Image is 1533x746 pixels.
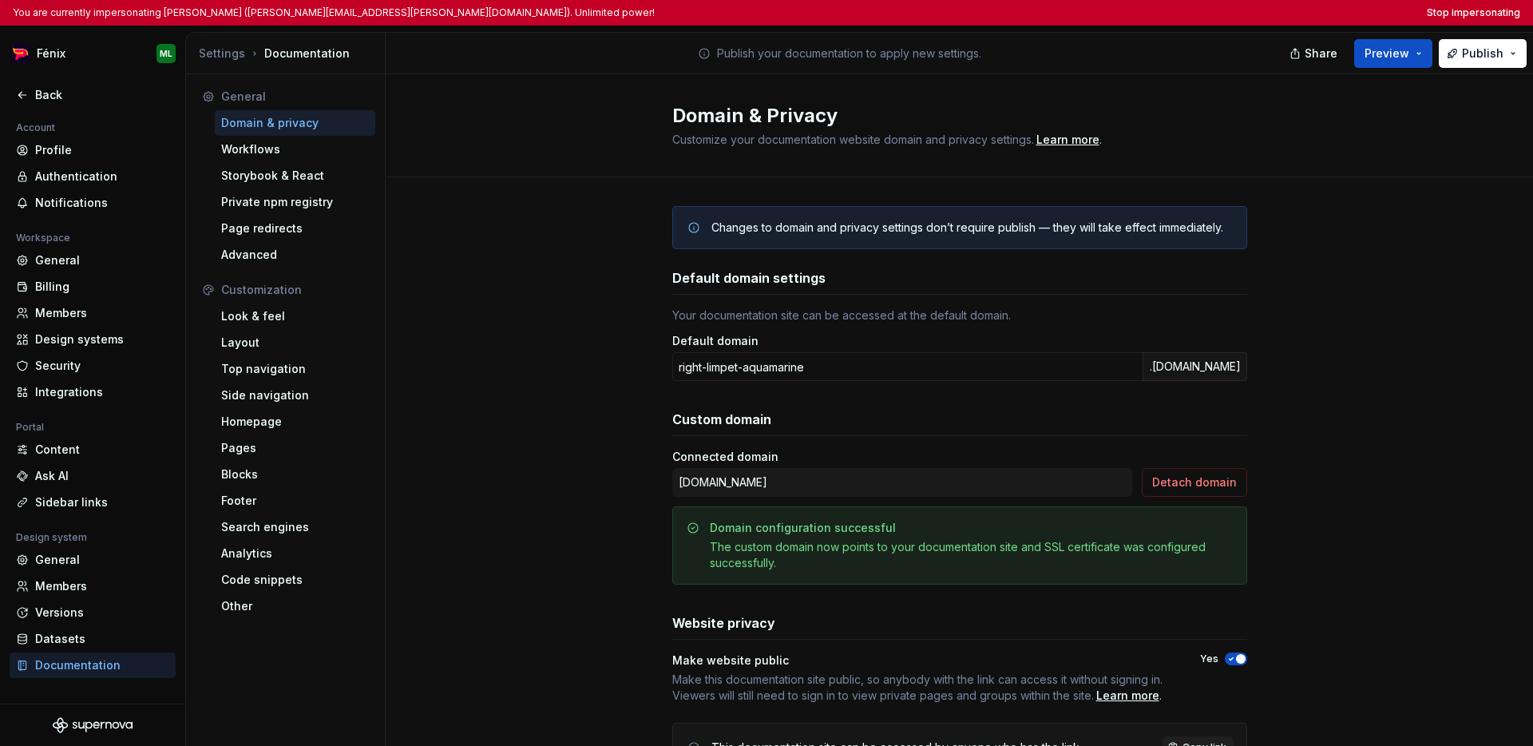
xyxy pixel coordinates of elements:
p: You are currently impersonating [PERSON_NAME] ([PERSON_NAME][EMAIL_ADDRESS][PERSON_NAME][DOMAIN_N... [13,6,655,19]
div: Versions [35,605,169,621]
a: Look & feel [215,304,375,329]
span: Make this documentation site public, so anybody with the link can access it without signing in. V... [672,673,1163,702]
div: Look & feel [221,308,369,324]
a: Side navigation [215,383,375,408]
a: Top navigation [215,356,375,382]
a: Advanced [215,242,375,268]
div: Customization [221,282,369,298]
a: General [10,547,176,573]
div: General [35,552,169,568]
h3: Website privacy [672,613,775,633]
div: Code snippets [221,572,369,588]
div: Authentication [35,169,169,185]
a: Datasets [10,626,176,652]
a: Security [10,353,176,379]
div: Notifications [35,195,169,211]
a: Content [10,437,176,462]
a: Domain & privacy [215,110,375,136]
a: Supernova Logo [53,717,133,733]
p: Publish your documentation to apply new settings. [717,46,981,62]
a: Ask AI [10,463,176,489]
div: Members [35,305,169,321]
div: Documentation [199,46,378,62]
a: Homepage [215,409,375,435]
a: Back [10,82,176,108]
div: Design systems [35,331,169,347]
div: Side navigation [221,387,369,403]
div: Page redirects [221,220,369,236]
div: General [35,252,169,268]
a: Other [215,593,375,619]
div: Domain & privacy [221,115,369,131]
button: Settings [199,46,245,62]
div: Ask AI [35,468,169,484]
a: Learn more [1096,688,1159,704]
a: Analytics [215,541,375,566]
label: Default domain [672,333,759,349]
div: Footer [221,493,369,509]
div: Documentation [35,657,169,673]
a: Sidebar links [10,490,176,515]
div: Billing [35,279,169,295]
div: Private npm registry [221,194,369,210]
div: Account [10,118,61,137]
div: Connected domain [672,449,1132,465]
button: Publish [1439,39,1527,68]
a: Documentation [10,653,176,678]
div: Storybook & React [221,168,369,184]
div: .[DOMAIN_NAME] [1143,352,1247,381]
div: Back [35,87,169,103]
div: Design system [10,528,93,547]
a: Members [10,573,176,599]
div: Workspace [10,228,77,248]
span: Preview [1365,46,1409,62]
a: Billing [10,274,176,300]
button: Stop impersonating [1427,6,1520,19]
a: Private npm registry [215,189,375,215]
div: Advanced [221,247,369,263]
div: General [221,89,369,105]
a: Code snippets [215,567,375,593]
a: Authentication [10,164,176,189]
div: The custom domain now points to your documentation site and SSL certificate was configured succes... [710,539,1233,571]
div: Your documentation site can be accessed at the default domain. [672,308,1247,323]
div: Other [221,598,369,614]
label: Yes [1200,653,1218,665]
a: Pages [215,435,375,461]
img: c22002f0-c20a-4db5-8808-0be8483c155a.png [11,44,30,63]
span: Detach domain [1152,474,1237,490]
a: Footer [215,488,375,514]
a: Learn more [1036,132,1099,148]
div: Security [35,358,169,374]
a: Workflows [215,137,375,162]
h3: Custom domain [672,410,771,429]
span: . [1034,134,1102,146]
div: Members [35,578,169,594]
a: Design systems [10,327,176,352]
a: Members [10,300,176,326]
a: Profile [10,137,176,163]
div: Datasets [35,631,169,647]
a: General [10,248,176,273]
a: Storybook & React [215,163,375,188]
div: Content [35,442,169,458]
div: Search engines [221,519,369,535]
div: Blocks [221,466,369,482]
div: [DOMAIN_NAME] [672,468,1132,497]
div: Fénix [37,46,65,62]
h2: Domain & Privacy [672,103,1228,129]
span: Share [1305,46,1337,62]
button: Preview [1354,39,1432,68]
div: Integrations [35,384,169,400]
a: Page redirects [215,216,375,241]
div: Make website public [672,653,1171,669]
div: Analytics [221,546,369,561]
div: Top navigation [221,361,369,377]
button: FénixML [3,36,182,71]
div: Sidebar links [35,494,169,510]
div: Homepage [221,414,369,430]
span: Publish [1462,46,1503,62]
